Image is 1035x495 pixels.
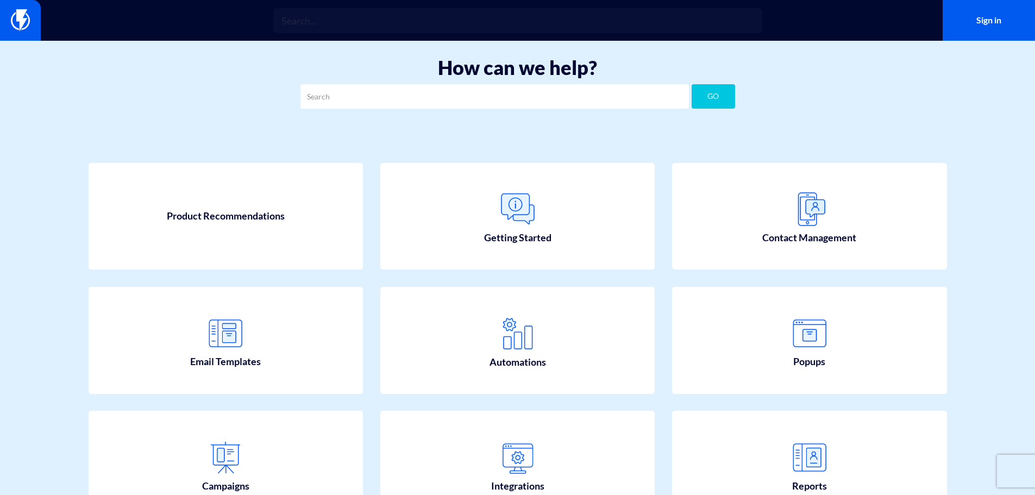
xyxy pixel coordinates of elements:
span: Automations [490,355,546,369]
span: Product Recommendations [167,209,285,223]
a: Getting Started [380,163,655,270]
a: Contact Management [672,163,947,270]
span: Contact Management [762,231,856,245]
span: Getting Started [484,231,551,245]
a: Automations [380,287,655,394]
span: Campaigns [202,479,249,493]
h1: How can we help? [16,57,1019,79]
a: Popups [672,287,947,394]
a: Product Recommendations [89,163,363,270]
a: Email Templates [89,287,363,394]
span: Email Templates [190,355,261,369]
span: Popups [793,355,825,369]
input: Search... [273,8,762,33]
span: Reports [792,479,827,493]
button: GO [692,84,735,109]
input: Search [300,84,689,109]
span: Integrations [491,479,544,493]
